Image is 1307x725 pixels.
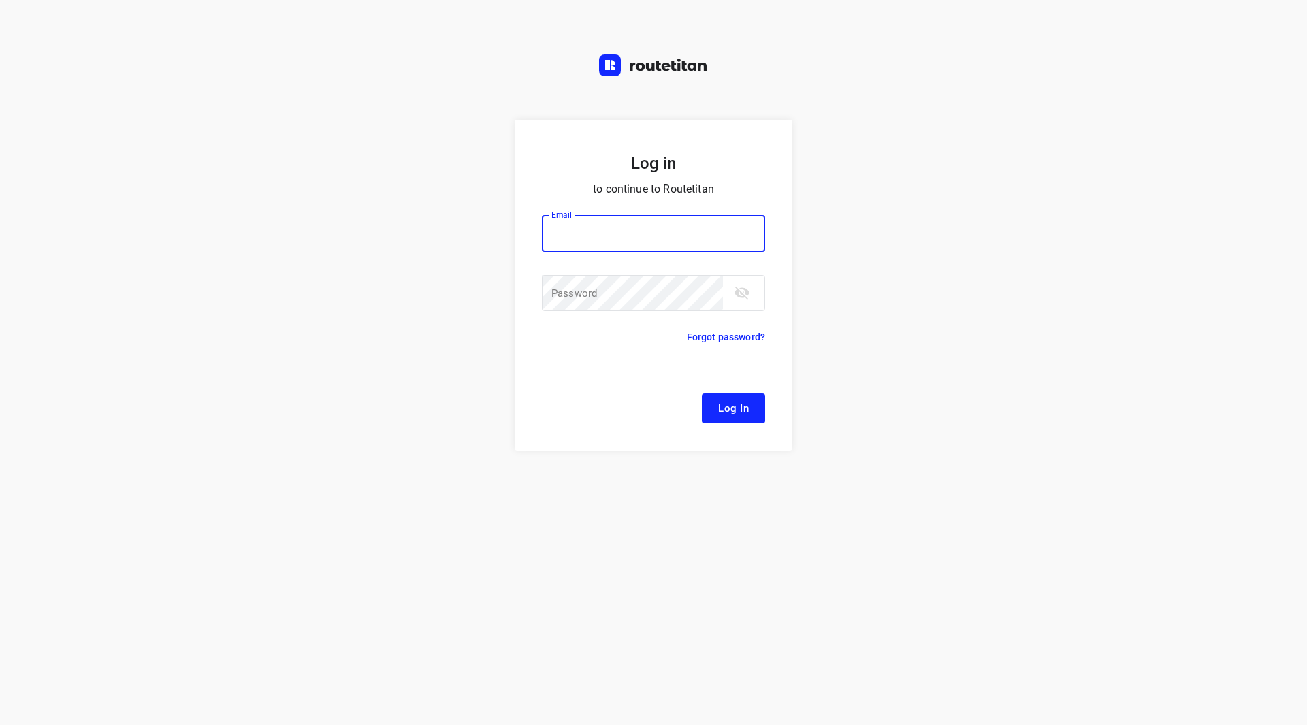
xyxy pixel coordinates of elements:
span: Log In [718,400,749,417]
p: to continue to Routetitan [542,180,765,199]
button: Log In [702,393,765,423]
img: Routetitan [599,54,708,76]
p: Forgot password? [687,329,765,345]
button: toggle password visibility [728,279,756,306]
h5: Log in [542,152,765,174]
